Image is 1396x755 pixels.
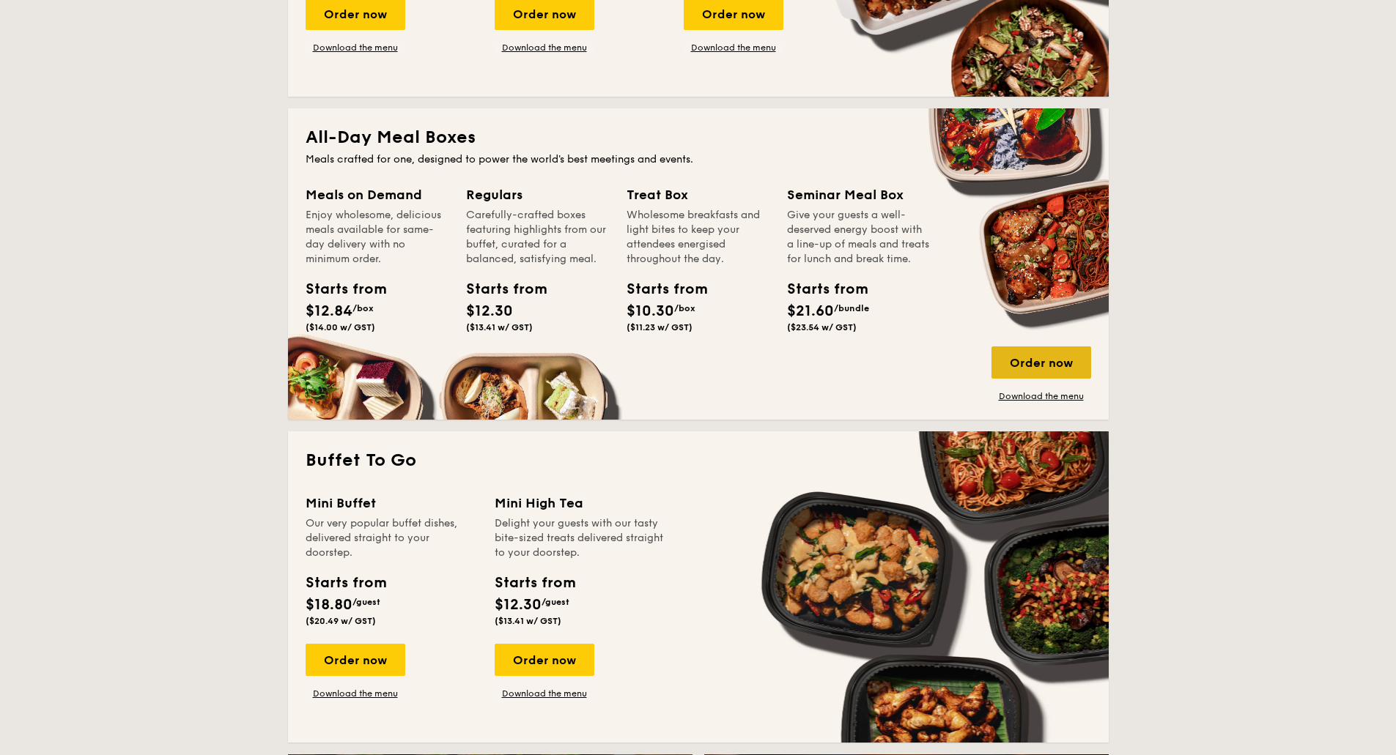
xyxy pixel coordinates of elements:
a: Download the menu [306,688,405,699]
a: Download the menu [306,42,405,53]
a: Download the menu [495,688,594,699]
span: ($20.49 w/ GST) [306,616,376,626]
div: Delight your guests with our tasty bite-sized treats delivered straight to your doorstep. [495,516,666,560]
div: Starts from [495,572,575,594]
div: Our very popular buffet dishes, delivered straight to your doorstep. [306,516,477,560]
span: ($14.00 w/ GST) [306,322,375,332]
div: Starts from [466,278,532,300]
span: $10.30 [627,302,674,320]
div: Order now [306,644,405,676]
span: /box [674,303,695,313]
span: /guest [542,597,569,607]
div: Meals crafted for one, designed to power the world's best meetings and events. [306,152,1091,167]
span: /box [352,303,374,313]
span: ($11.23 w/ GST) [627,322,693,332]
div: Seminar Meal Box [787,185,930,205]
div: Wholesome breakfasts and light bites to keep your attendees energised throughout the day. [627,208,769,267]
a: Download the menu [495,42,594,53]
div: Order now [991,346,1091,379]
span: /bundle [834,303,869,313]
h2: Buffet To Go [306,449,1091,472]
span: $12.84 [306,302,352,320]
span: /guest [352,597,380,607]
a: Download the menu [684,42,783,53]
h2: All-Day Meal Boxes [306,126,1091,149]
div: Enjoy wholesome, delicious meals available for same-day delivery with no minimum order. [306,208,448,267]
span: ($23.54 w/ GST) [787,322,857,332]
div: Meals on Demand [306,185,448,205]
div: Mini Buffet [306,493,477,513]
div: Treat Box [627,185,769,205]
span: ($13.41 w/ GST) [466,322,533,332]
span: $12.30 [495,596,542,614]
span: $21.60 [787,302,834,320]
div: Starts from [787,278,853,300]
div: Carefully-crafted boxes featuring highlights from our buffet, curated for a balanced, satisfying ... [466,208,609,267]
div: Regulars [466,185,609,205]
a: Download the menu [991,390,1091,402]
div: Order now [495,644,594,676]
span: $18.80 [306,596,352,614]
div: Starts from [306,572,385,594]
span: ($13.41 w/ GST) [495,616,561,626]
span: $12.30 [466,302,513,320]
div: Give your guests a well-deserved energy boost with a line-up of meals and treats for lunch and br... [787,208,930,267]
div: Starts from [306,278,372,300]
div: Starts from [627,278,693,300]
div: Mini High Tea [495,493,666,513]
